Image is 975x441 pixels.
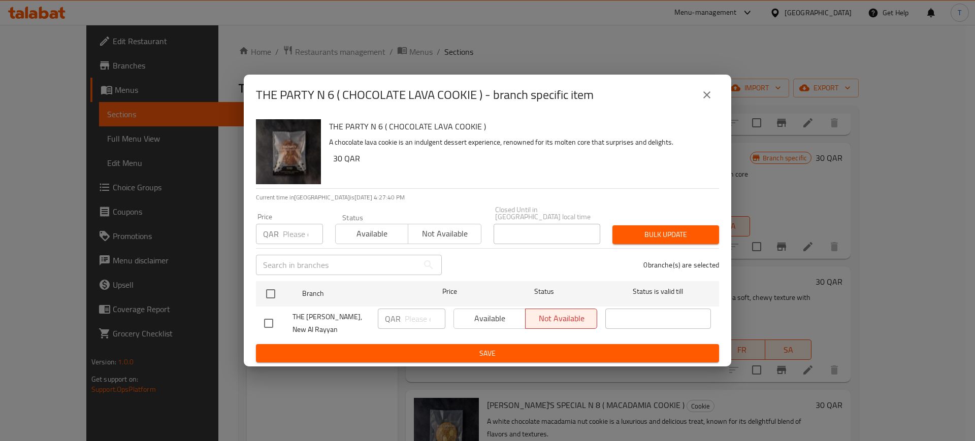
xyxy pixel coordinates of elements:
[416,285,483,298] span: Price
[256,87,594,103] h2: THE PARTY N 6 ( CHOCOLATE LAVA COOKIE ) - branch specific item
[263,228,279,240] p: QAR
[335,224,408,244] button: Available
[292,311,370,336] span: THE [PERSON_NAME], New Al Rayyan
[329,119,711,133] h6: THE PARTY N 6 ( CHOCOLATE LAVA COOKIE )
[621,228,711,241] span: Bulk update
[605,285,711,298] span: Status is valid till
[264,347,711,360] span: Save
[302,287,408,300] span: Branch
[412,226,477,241] span: Not available
[643,260,719,270] p: 0 branche(s) are selected
[329,136,711,149] p: A chocolate lava cookie is an indulgent dessert experience, renowned for its molten core that sur...
[385,313,401,325] p: QAR
[695,83,719,107] button: close
[256,344,719,363] button: Save
[612,225,719,244] button: Bulk update
[492,285,597,298] span: Status
[333,151,711,165] h6: 30 QAR
[408,224,481,244] button: Not available
[256,255,418,275] input: Search in branches
[283,224,323,244] input: Please enter price
[256,193,719,202] p: Current time in [GEOGRAPHIC_DATA] is [DATE] 4:27:40 PM
[256,119,321,184] img: THE PARTY N 6 ( CHOCOLATE LAVA COOKIE )
[405,309,445,329] input: Please enter price
[340,226,404,241] span: Available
